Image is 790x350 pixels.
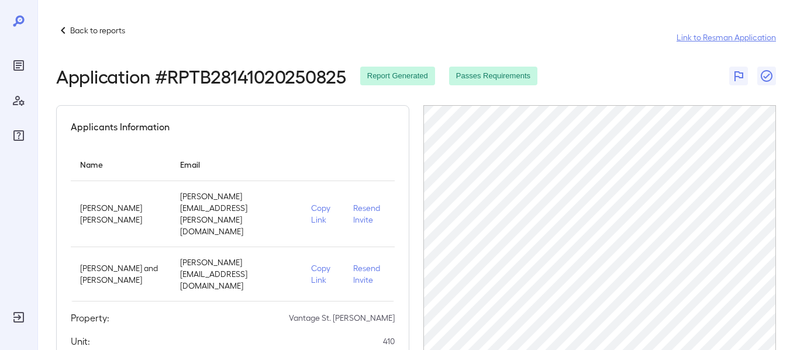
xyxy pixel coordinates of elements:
table: simple table [71,148,395,302]
p: Back to reports [70,25,125,36]
p: Copy Link [311,202,334,226]
p: Vantage St. [PERSON_NAME] [289,312,395,324]
button: Close Report [757,67,776,85]
div: Log Out [9,308,28,327]
h5: Unit: [71,334,90,348]
h5: Applicants Information [71,120,170,134]
p: Copy Link [311,262,334,286]
h2: Application # RPTB28141020250825 [56,65,346,86]
h5: Property: [71,311,109,325]
div: Reports [9,56,28,75]
div: FAQ [9,126,28,145]
p: [PERSON_NAME] [PERSON_NAME] [80,202,161,226]
p: Resend Invite [353,262,385,286]
p: [PERSON_NAME][EMAIL_ADDRESS][DOMAIN_NAME] [180,257,292,292]
p: [PERSON_NAME][EMAIL_ADDRESS][PERSON_NAME][DOMAIN_NAME] [180,190,292,237]
span: Passes Requirements [449,71,537,82]
button: Flag Report [729,67,748,85]
div: Manage Users [9,91,28,110]
th: Name [71,148,171,181]
th: Email [171,148,302,181]
a: Link to Resman Application [677,32,776,43]
p: 410 [383,335,395,347]
p: [PERSON_NAME] and [PERSON_NAME] [80,262,161,286]
p: Resend Invite [353,202,385,226]
span: Report Generated [360,71,435,82]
